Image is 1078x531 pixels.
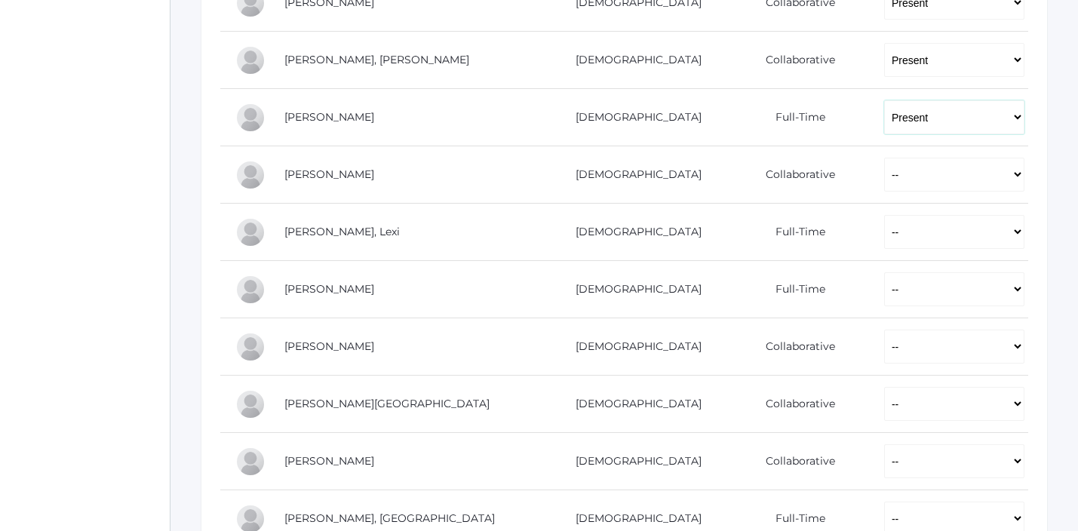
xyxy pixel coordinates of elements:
a: [PERSON_NAME] [284,454,374,468]
div: Stone Haynes [235,45,266,75]
a: [PERSON_NAME], [GEOGRAPHIC_DATA] [284,511,495,525]
td: Collaborative [720,146,869,204]
div: Corbin Intlekofer [235,160,266,190]
div: Cole McCollum [235,447,266,477]
div: Frances Leidenfrost [235,275,266,305]
td: Collaborative [720,376,869,433]
td: [DEMOGRAPHIC_DATA] [546,89,721,146]
td: [DEMOGRAPHIC_DATA] [546,32,721,89]
a: [PERSON_NAME] [284,167,374,181]
td: Collaborative [720,318,869,376]
a: [PERSON_NAME] [284,282,374,296]
div: Lexi Judy [235,217,266,247]
div: Colton Maurer [235,332,266,362]
div: Savannah Maurer [235,389,266,419]
a: [PERSON_NAME], Lexi [284,225,400,238]
a: [PERSON_NAME] [284,339,374,353]
a: [PERSON_NAME][GEOGRAPHIC_DATA] [284,397,490,410]
td: [DEMOGRAPHIC_DATA] [546,261,721,318]
td: [DEMOGRAPHIC_DATA] [546,376,721,433]
td: [DEMOGRAPHIC_DATA] [546,318,721,376]
a: [PERSON_NAME] [284,110,374,124]
td: Collaborative [720,32,869,89]
td: Full-Time [720,89,869,146]
td: [DEMOGRAPHIC_DATA] [546,204,721,261]
a: [PERSON_NAME], [PERSON_NAME] [284,53,469,66]
td: Full-Time [720,261,869,318]
td: Collaborative [720,433,869,490]
div: Hannah Hrehniy [235,103,266,133]
td: Full-Time [720,204,869,261]
td: [DEMOGRAPHIC_DATA] [546,433,721,490]
td: [DEMOGRAPHIC_DATA] [546,146,721,204]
